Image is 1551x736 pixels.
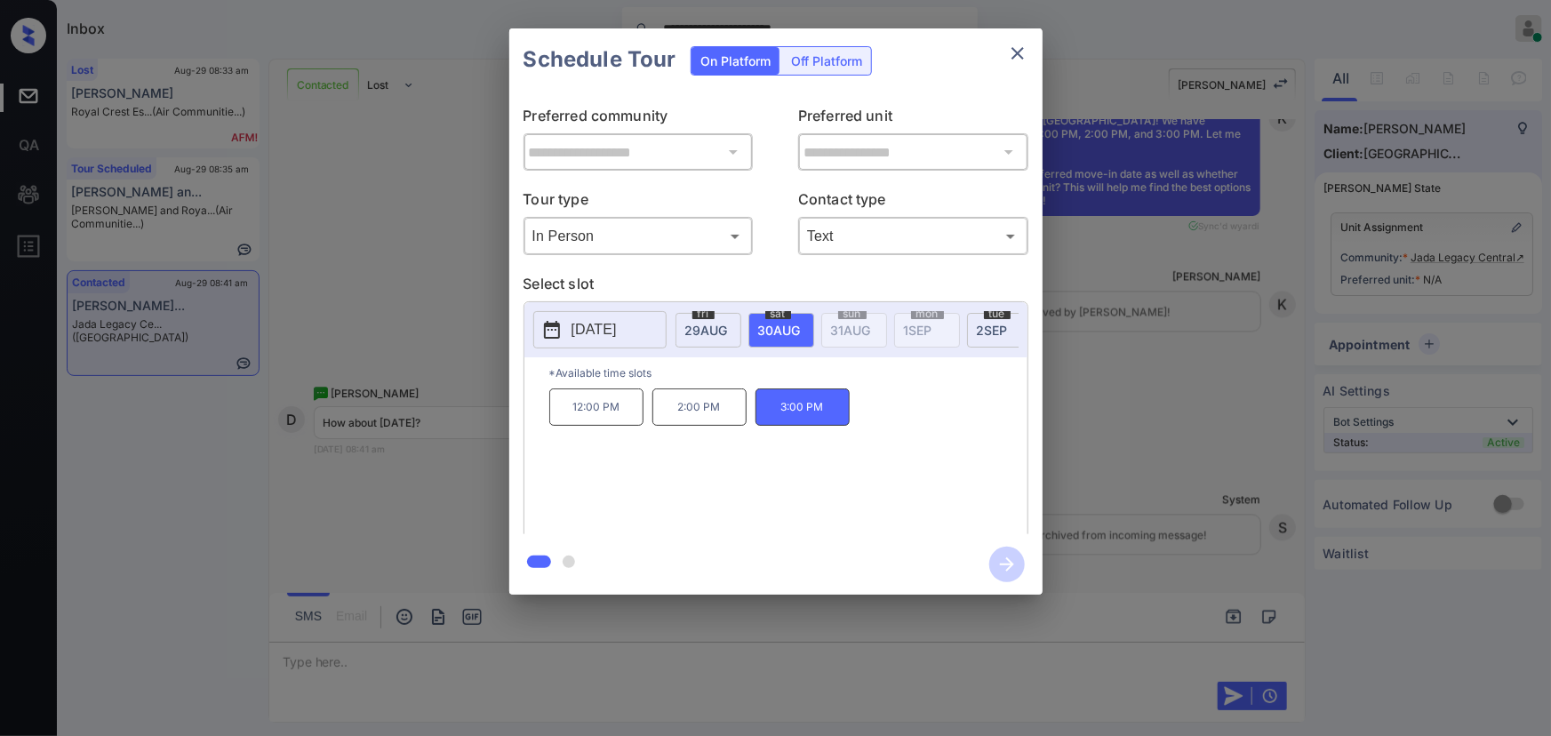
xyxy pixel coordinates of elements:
[692,308,715,319] span: fri
[509,28,691,91] h2: Schedule Tour
[549,388,644,426] p: 12:00 PM
[748,313,814,348] div: date-select
[572,319,617,340] p: [DATE]
[528,221,749,251] div: In Person
[524,105,754,133] p: Preferred community
[798,105,1028,133] p: Preferred unit
[1000,36,1035,71] button: close
[533,311,667,348] button: [DATE]
[692,47,779,75] div: On Platform
[967,313,1033,348] div: date-select
[549,357,1027,388] p: *Available time slots
[782,47,871,75] div: Off Platform
[756,388,850,426] p: 3:00 PM
[798,188,1028,217] p: Contact type
[524,188,754,217] p: Tour type
[652,388,747,426] p: 2:00 PM
[977,323,1008,338] span: 2 SEP
[685,323,728,338] span: 29 AUG
[765,308,791,319] span: sat
[803,221,1024,251] div: Text
[676,313,741,348] div: date-select
[984,308,1011,319] span: tue
[524,273,1028,301] p: Select slot
[758,323,801,338] span: 30 AUG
